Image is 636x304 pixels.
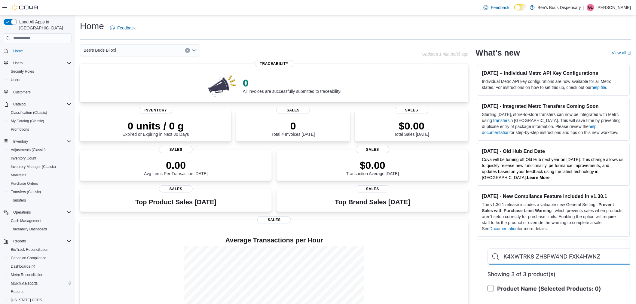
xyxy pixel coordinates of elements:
span: MSPMP Reports [11,281,38,286]
span: Sales [257,216,291,223]
a: Dashboards [8,263,37,270]
a: View allExternal link [612,50,631,55]
p: The v1.30.1 release includes a valuable new General Setting, ' ', which prevents sales when produ... [482,202,625,232]
a: Feedback [108,22,138,34]
img: Cova [12,5,39,11]
span: Canadian Compliance [11,256,46,260]
button: Purchase Orders [6,179,74,188]
span: Home [11,47,72,55]
div: Graham Lamb [587,4,594,11]
button: Adjustments (Classic) [6,146,74,154]
a: Home [11,47,25,55]
span: Inventory [13,139,28,144]
button: Inventory Count [6,154,74,163]
a: Canadian Compliance [8,254,49,262]
span: Manifests [11,173,26,178]
span: Transfers [11,198,26,203]
a: Dashboards [6,262,74,271]
span: Inventory [11,138,72,145]
div: Transaction Average [DATE] [346,159,399,176]
span: Sales [159,146,193,153]
span: Customers [13,90,31,95]
span: Metrc Reconciliation [8,271,72,278]
p: 0.00 [144,159,208,171]
h3: [DATE] - Integrated Metrc Transfers Coming Soon [482,103,625,109]
button: MSPMP Reports [6,279,74,287]
p: Updated 1 minute(s) ago [422,52,469,56]
p: Individual Metrc API key configurations are now available for all Metrc states. For instructions ... [482,78,625,90]
button: Clear input [185,48,190,53]
span: Adjustments (Classic) [8,146,72,154]
span: Adjustments (Classic) [11,147,46,152]
span: Classification (Classic) [8,109,72,116]
h2: What's new [476,48,520,58]
span: BioTrack Reconciliation [8,246,72,253]
button: Canadian Compliance [6,254,74,262]
button: Home [1,47,74,55]
a: Adjustments (Classic) [8,146,48,154]
button: Traceabilty Dashboard [6,225,74,233]
button: Operations [11,209,33,216]
span: Promotions [8,126,72,133]
h4: Average Transactions per Hour [85,237,464,244]
span: Cova will be turning off Old Hub next year on [DATE]. This change allows us to quickly release ne... [482,157,624,180]
span: Sales [395,107,429,114]
span: Sales [276,107,310,114]
button: Reports [6,287,74,296]
svg: External link [628,51,631,55]
a: Promotions [8,126,32,133]
span: Canadian Compliance [8,254,72,262]
a: Reports [8,288,26,295]
a: Feedback [481,2,512,14]
span: Transfers (Classic) [8,188,72,196]
button: Manifests [6,171,74,179]
span: Reports [13,239,26,244]
a: Metrc Reconciliation [8,271,46,278]
a: Documentation [490,226,518,231]
span: Promotions [11,127,29,132]
button: Metrc Reconciliation [6,271,74,279]
span: Users [11,78,20,82]
div: Total Sales [DATE] [394,120,429,137]
span: Reports [11,289,23,294]
span: Feedback [491,5,509,11]
a: MSPMP Reports [8,280,40,287]
button: Reports [1,237,74,245]
span: Load All Apps in [GEOGRAPHIC_DATA] [17,19,72,31]
button: Operations [1,208,74,217]
div: Expired or Expiring in Next 30 Days [123,120,189,137]
span: Inventory Count [8,155,72,162]
p: 0 units / 0 g [123,120,189,132]
button: Inventory Manager (Classic) [6,163,74,171]
span: Traceability [255,60,293,67]
a: Cash Management [8,217,44,224]
span: Sales [356,185,390,193]
button: Cash Management [6,217,74,225]
p: Bee's Buds Dispensary [538,4,581,11]
p: 0 [243,77,341,89]
button: Reports [11,238,28,245]
a: Purchase Orders [8,180,41,187]
button: Security Roles [6,67,74,76]
span: Dashboards [11,264,35,269]
p: Starting [DATE], store-to-store transfers can now be integrated with Metrc using in [GEOGRAPHIC_D... [482,111,625,135]
span: Feedback [117,25,136,31]
button: Customers [1,88,74,96]
h3: [DATE] - Old Hub End Date [482,148,625,154]
span: [US_STATE] CCRS [11,298,42,302]
span: Catalog [13,102,26,107]
button: Users [1,59,74,67]
h3: [DATE] – Individual Metrc API Key Configurations [482,70,625,76]
a: Learn More [527,175,549,180]
span: Metrc Reconciliation [11,272,43,277]
span: Inventory Manager (Classic) [8,163,72,170]
span: Bee's Buds Biloxi [84,47,116,54]
button: Transfers (Classic) [6,188,74,196]
button: Users [6,76,74,84]
span: Users [8,76,72,84]
a: help documentation [482,124,597,135]
a: BioTrack Reconciliation [8,246,51,253]
span: Inventory Manager (Classic) [11,164,56,169]
button: BioTrack Reconciliation [6,245,74,254]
